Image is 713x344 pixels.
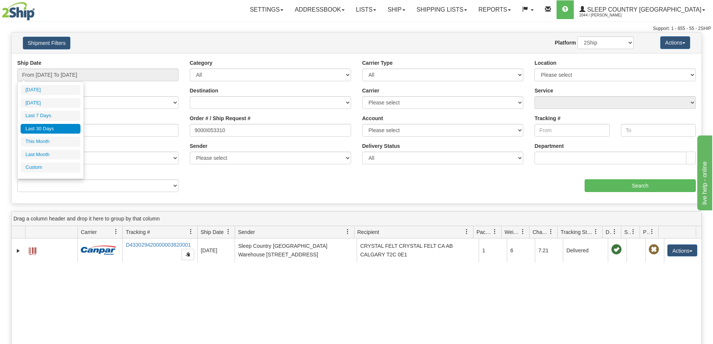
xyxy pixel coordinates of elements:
[201,228,223,236] span: Ship Date
[81,246,116,255] img: 14 - Canpar
[17,59,42,67] label: Ship Date
[460,225,473,238] a: Recipient filter column settings
[534,124,609,137] input: From
[563,238,608,262] td: Delivered
[382,0,411,19] a: Ship
[81,228,97,236] span: Carrier
[238,228,255,236] span: Sender
[534,142,564,150] label: Department
[362,59,393,67] label: Carrier Type
[534,59,556,67] label: Location
[21,137,80,147] li: This Month
[646,225,658,238] a: Pickup Status filter column settings
[190,87,218,94] label: Destination
[643,228,649,236] span: Pickup Status
[606,228,612,236] span: Delivery Status
[21,124,80,134] li: Last 30 Days
[488,225,501,238] a: Packages filter column settings
[21,111,80,121] li: Last 7 Days
[6,4,69,13] div: live help - online
[585,6,701,13] span: Sleep Country [GEOGRAPHIC_DATA]
[362,142,400,150] label: Delivery Status
[476,228,492,236] span: Packages
[21,98,80,108] li: [DATE]
[350,0,382,19] a: Lists
[289,0,350,19] a: Addressbook
[197,238,235,262] td: [DATE]
[696,134,712,210] iframe: chat widget
[23,37,70,49] button: Shipment Filters
[505,228,520,236] span: Weight
[667,244,697,256] button: Actions
[185,225,197,238] a: Tracking # filter column settings
[190,142,207,150] label: Sender
[649,244,659,255] span: Pickup Not Assigned
[589,225,602,238] a: Tracking Status filter column settings
[579,12,636,19] span: 2044 / [PERSON_NAME]
[21,85,80,95] li: [DATE]
[182,249,194,260] button: Copy to clipboard
[362,115,383,122] label: Account
[190,115,251,122] label: Order # / Ship Request #
[624,228,631,236] span: Shipment Issues
[479,238,507,262] td: 1
[126,242,191,248] a: D433029420000003820001
[473,0,517,19] a: Reports
[190,59,213,67] label: Category
[222,225,235,238] a: Ship Date filter column settings
[611,244,622,255] span: On time
[621,124,696,137] input: To
[555,39,576,46] label: Platform
[561,228,593,236] span: Tracking Status
[534,87,553,94] label: Service
[357,238,479,262] td: CRYSTAL FELT CRYSTAL FELT CA AB CALGARY T2C 0E1
[362,87,380,94] label: Carrier
[411,0,473,19] a: Shipping lists
[627,225,640,238] a: Shipment Issues filter column settings
[244,0,289,19] a: Settings
[357,228,379,236] span: Recipient
[15,247,22,255] a: Expand
[608,225,621,238] a: Delivery Status filter column settings
[533,228,548,236] span: Charge
[585,179,696,192] input: Search
[126,228,150,236] span: Tracking #
[660,36,690,49] button: Actions
[574,0,711,19] a: Sleep Country [GEOGRAPHIC_DATA] 2044 / [PERSON_NAME]
[21,162,80,173] li: Custom
[535,238,563,262] td: 7.21
[21,150,80,160] li: Last Month
[12,211,701,226] div: grid grouping header
[235,238,357,262] td: Sleep Country [GEOGRAPHIC_DATA] Warehouse [STREET_ADDRESS]
[2,25,711,32] div: Support: 1 - 855 - 55 - 2SHIP
[534,115,560,122] label: Tracking #
[517,225,529,238] a: Weight filter column settings
[2,2,35,21] img: logo2044.jpg
[29,244,36,256] a: Label
[507,238,535,262] td: 6
[110,225,122,238] a: Carrier filter column settings
[341,225,354,238] a: Sender filter column settings
[545,225,557,238] a: Charge filter column settings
